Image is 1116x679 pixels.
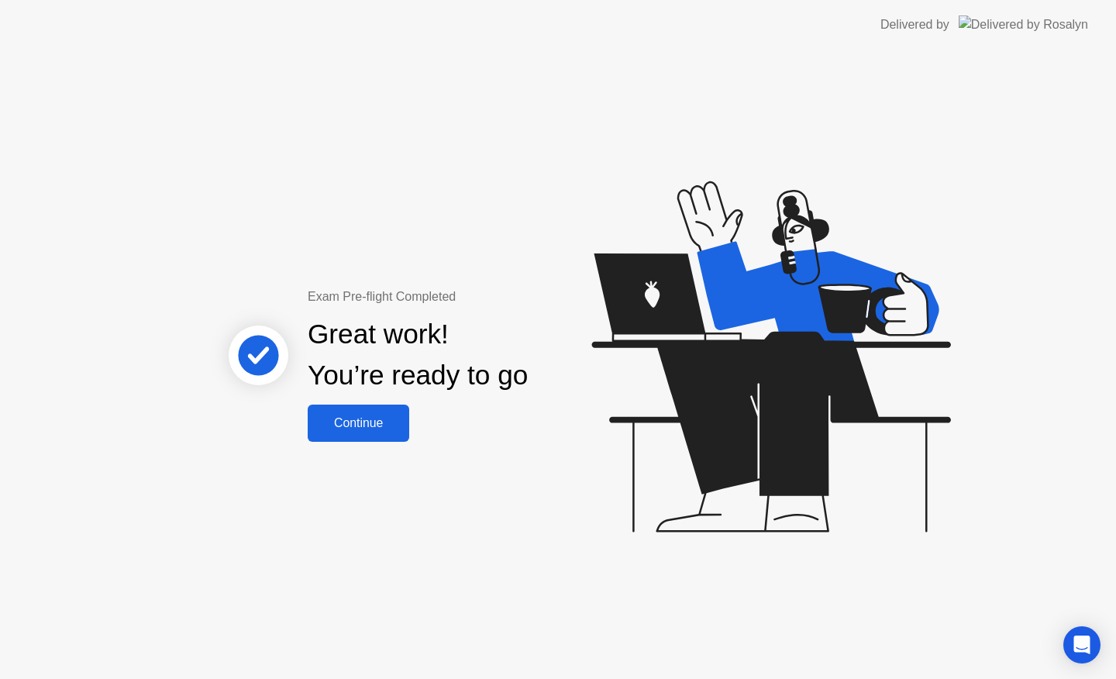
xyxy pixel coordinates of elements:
button: Continue [308,405,409,442]
img: Delivered by Rosalyn [959,16,1088,33]
div: Continue [312,416,405,430]
div: Delivered by [880,16,949,34]
div: Open Intercom Messenger [1063,626,1100,663]
div: Great work! You’re ready to go [308,314,528,396]
div: Exam Pre-flight Completed [308,288,628,306]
